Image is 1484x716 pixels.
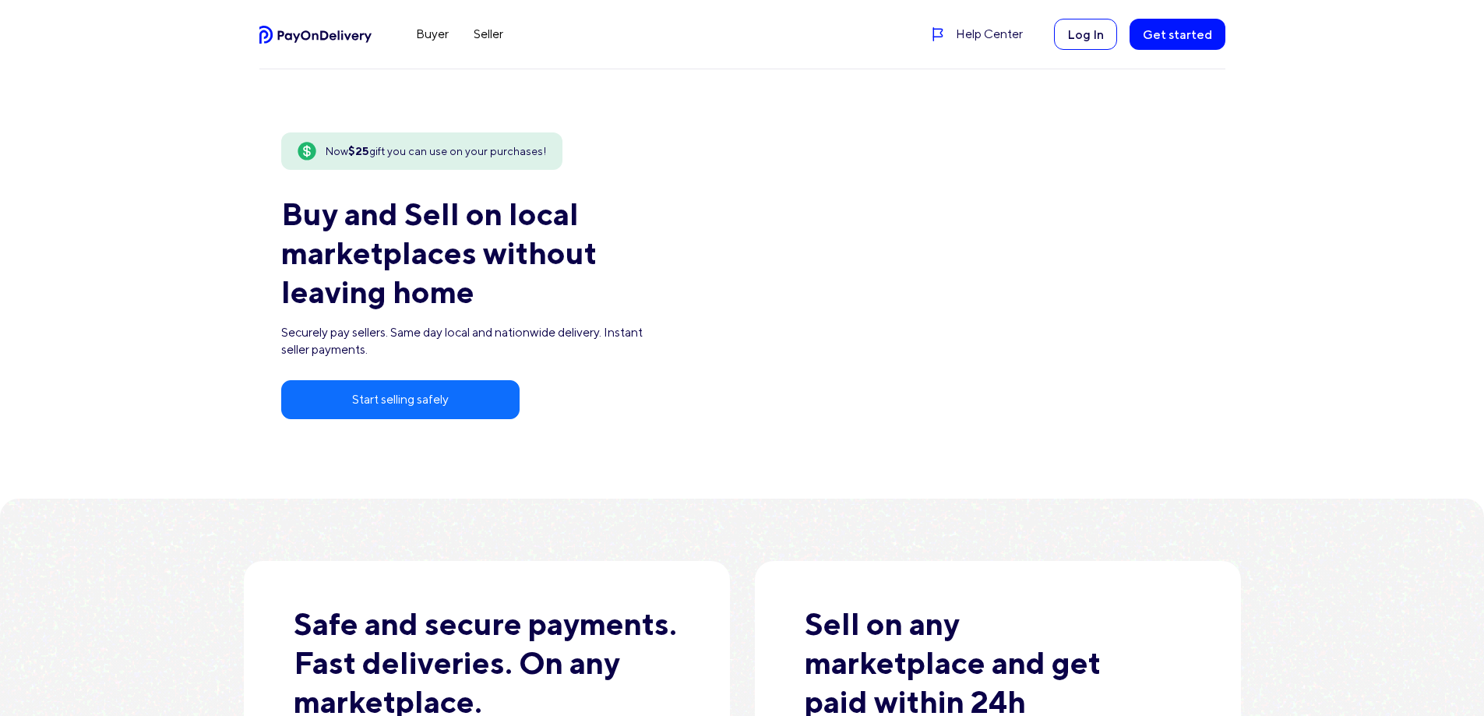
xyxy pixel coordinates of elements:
button: Log In [1054,19,1117,50]
img: PayOnDelivery [259,26,373,44]
a: Start selling safely [281,380,520,419]
span: Help Center [956,25,1023,44]
strong: $25 [348,145,369,157]
h1: Buy and Sell on local marketplaces without leaving home [281,195,658,312]
a: Seller [461,22,516,47]
a: Get started [1130,19,1225,50]
a: Buyer [404,22,461,47]
img: Help center [930,26,946,42]
p: Securely pay sellers. Same day local and nationwide delivery. Instant seller payments. [281,324,658,358]
img: Start now and get $25 [296,140,318,162]
span: Now gift you can use on your purchases! [326,143,547,160]
a: Help Center [930,25,1023,44]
